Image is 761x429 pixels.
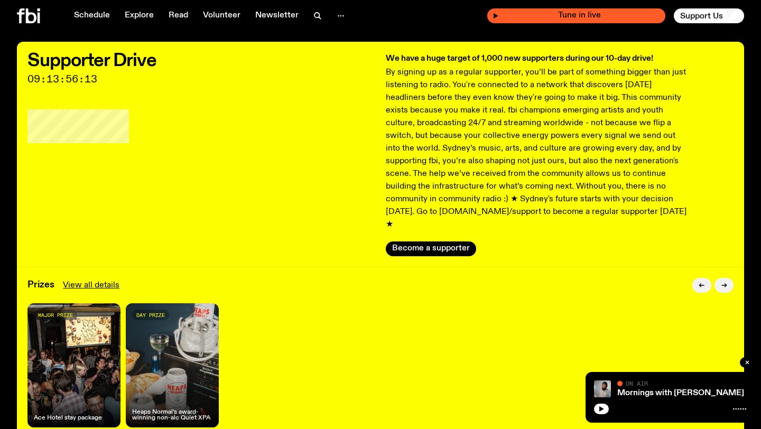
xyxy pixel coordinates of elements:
h4: Ace Hotel stay package [34,415,102,421]
h4: Heaps Normal's award-winning non-alc Quiet XPA [132,409,212,421]
h3: Prizes [27,281,54,290]
button: Become a supporter [386,241,476,256]
span: Tune in live [499,12,660,20]
span: On Air [626,380,648,387]
a: Newsletter [249,8,305,23]
span: day prize [136,312,165,318]
a: Explore [118,8,160,23]
a: Mornings with [PERSON_NAME] [617,389,744,397]
a: Read [162,8,194,23]
h3: We have a huge target of 1,000 new supporters during our 10-day drive! [386,52,690,65]
a: Schedule [68,8,116,23]
p: By signing up as a regular supporter, you’ll be part of something bigger than just listening to r... [386,66,690,231]
span: major prize [38,312,73,318]
button: On AirMornings with [PERSON_NAME]Tune in live [487,8,665,23]
img: Kana Frazer is smiling at the camera with her head tilted slightly to her left. She wears big bla... [594,380,611,397]
span: Support Us [680,11,723,21]
a: View all details [63,279,119,292]
a: Volunteer [197,8,247,23]
h2: Supporter Drive [27,52,375,69]
span: 09:13:56:13 [27,74,375,84]
button: Support Us [674,8,744,23]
